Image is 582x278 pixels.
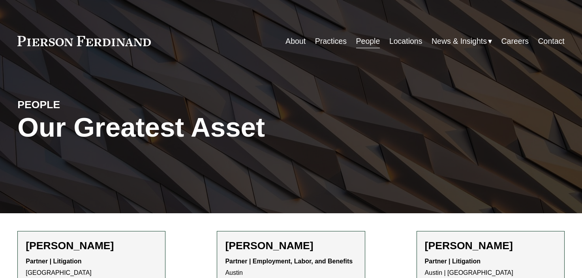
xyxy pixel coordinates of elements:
[501,34,529,49] a: Careers
[225,258,353,265] strong: Partner | Employment, Labor, and Benefits
[26,258,81,265] strong: Partner | Litigation
[225,239,357,252] h2: [PERSON_NAME]
[26,239,157,252] h2: [PERSON_NAME]
[315,34,347,49] a: Practices
[285,34,306,49] a: About
[356,34,380,49] a: People
[17,112,382,143] h1: Our Greatest Asset
[432,34,492,49] a: folder dropdown
[17,98,154,112] h4: PEOPLE
[425,239,556,252] h2: [PERSON_NAME]
[425,258,481,265] strong: Partner | Litigation
[538,34,565,49] a: Contact
[389,34,422,49] a: Locations
[432,34,487,48] span: News & Insights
